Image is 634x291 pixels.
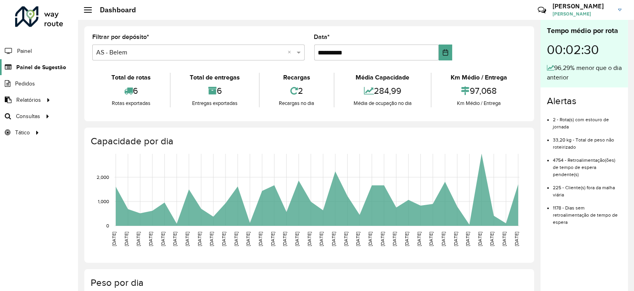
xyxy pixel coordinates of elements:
text: [DATE] [502,232,507,246]
span: Relatórios [16,96,41,104]
li: 33,20 kg - Total de peso não roteirizado [553,130,622,151]
text: [DATE] [404,232,409,246]
button: Choose Date [439,45,452,60]
text: [DATE] [453,232,458,246]
span: [PERSON_NAME] [552,10,612,17]
text: [DATE] [477,232,482,246]
div: Total de entregas [173,73,257,82]
h4: Alertas [547,95,622,107]
div: 2 [262,82,331,99]
div: 96,29% menor que o dia anterior [547,63,622,82]
div: Rotas exportadas [94,99,168,107]
span: Clear all [288,48,295,57]
text: 1,000 [98,199,109,204]
text: [DATE] [124,232,129,246]
text: [DATE] [233,232,239,246]
div: Tempo médio por rota [547,25,622,36]
text: [DATE] [490,232,495,246]
a: Contato Rápido [533,2,550,19]
text: [DATE] [148,232,153,246]
text: [DATE] [343,232,348,246]
div: 284,99 [336,82,429,99]
text: [DATE] [294,232,299,246]
div: 97,068 [434,82,524,99]
h2: Dashboard [92,6,136,14]
div: Recargas [262,73,331,82]
text: [DATE] [319,232,324,246]
text: [DATE] [428,232,434,246]
text: [DATE] [209,232,214,246]
div: Km Médio / Entrega [434,99,524,107]
text: 0 [106,223,109,228]
li: 2 - Rota(s) com estouro de jornada [553,110,622,130]
span: Tático [15,128,30,137]
text: [DATE] [307,232,312,246]
text: [DATE] [380,232,385,246]
label: Filtrar por depósito [92,32,149,42]
div: Recargas no dia [262,99,331,107]
text: [DATE] [270,232,275,246]
span: Consultas [16,112,40,120]
text: [DATE] [465,232,470,246]
text: [DATE] [197,232,202,246]
h4: Capacidade por dia [91,136,526,147]
div: 6 [94,82,168,99]
text: [DATE] [258,232,263,246]
div: 6 [173,82,257,99]
text: [DATE] [160,232,165,246]
text: [DATE] [185,232,190,246]
text: 2,000 [97,175,109,180]
text: [DATE] [368,232,373,246]
div: Entregas exportadas [173,99,257,107]
div: Média Capacidade [336,73,429,82]
span: Pedidos [15,80,35,88]
text: [DATE] [245,232,251,246]
li: 225 - Cliente(s) fora da malha viária [553,178,622,198]
span: Painel de Sugestão [16,63,66,72]
div: 00:02:30 [547,36,622,63]
h3: [PERSON_NAME] [552,2,612,10]
li: 1178 - Dias sem retroalimentação de tempo de espera [553,198,622,226]
h4: Peso por dia [91,277,526,289]
text: [DATE] [355,232,360,246]
span: Painel [17,47,32,55]
div: Total de rotas [94,73,168,82]
text: [DATE] [172,232,177,246]
text: [DATE] [416,232,422,246]
text: [DATE] [282,232,287,246]
text: [DATE] [514,232,519,246]
text: [DATE] [441,232,446,246]
text: [DATE] [331,232,336,246]
text: [DATE] [221,232,226,246]
div: Média de ocupação no dia [336,99,429,107]
li: 4754 - Retroalimentação(ões) de tempo de espera pendente(s) [553,151,622,178]
div: Km Médio / Entrega [434,73,524,82]
text: [DATE] [136,232,141,246]
text: [DATE] [392,232,397,246]
text: [DATE] [111,232,117,246]
label: Data [314,32,330,42]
